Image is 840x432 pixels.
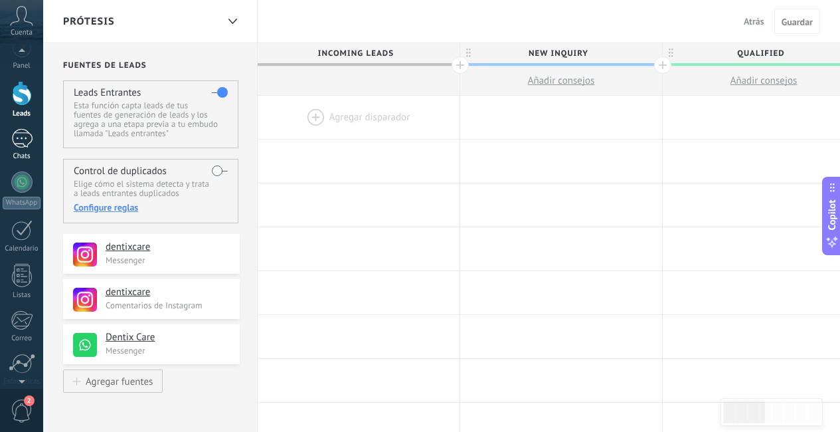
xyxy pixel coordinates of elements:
span: Atrás [744,15,764,27]
span: 2 [24,395,35,406]
p: Elige cómo el sistema detecta y trata a leads entrantes duplicados [74,179,227,198]
p: Esta función capta leads de tus fuentes de generación de leads y los agrega a una etapa previa a ... [74,101,227,138]
p: Messenger [106,255,232,266]
span: Añadir consejos [528,74,595,87]
h4: dentixcare [106,241,230,254]
div: Agregar fuentes [86,376,153,387]
div: Configure reglas [74,201,227,213]
div: Embudo de ventas [221,9,244,35]
h4: Dentix Care [106,331,230,344]
h4: Leads Entrantes [74,86,141,99]
div: Incoming leads [258,43,460,63]
h4: Control de duplicados [74,165,167,177]
div: WhatsApp [3,197,41,209]
p: Messenger [106,345,232,356]
div: Chats [3,152,41,161]
span: New inquiry [460,43,655,64]
div: Correo [3,334,41,343]
button: Atrás [738,11,770,31]
span: Copilot [825,200,839,231]
p: Comentarios de Instagram [106,300,232,311]
button: Añadir consejos [460,66,662,95]
span: Cuenta [11,29,33,37]
div: Listas [3,291,41,300]
button: Agregar fuentes [63,370,163,393]
span: Incoming leads [258,43,453,64]
button: Guardar [774,9,820,34]
div: New inquiry [460,43,662,63]
div: Calendario [3,245,41,253]
span: Añadir consejos [730,74,798,87]
h4: dentixcare [106,286,230,299]
div: Leads [3,110,41,118]
div: Panel [3,62,41,70]
h2: Fuentes de leads [63,60,240,70]
span: Guardar [782,17,813,27]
